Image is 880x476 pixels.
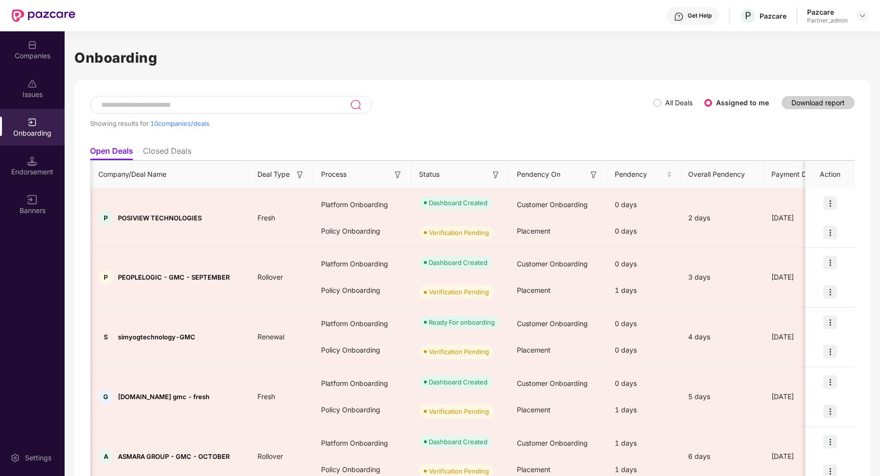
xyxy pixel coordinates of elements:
[10,453,20,463] img: svg+xml;base64,PHN2ZyBpZD0iU2V0dGluZy0yMHgyMCIgeG1sbnM9Imh0dHA6Ly93d3cudzMub3JnLzIwMDAvc3ZnIiB3aW...
[823,315,837,329] img: icon
[517,169,560,180] span: Pendency On
[607,430,680,456] div: 1 days
[823,345,837,358] img: icon
[313,310,411,337] div: Platform Onboarding
[90,119,653,127] div: Showing results for
[607,397,680,423] div: 1 days
[250,452,291,460] span: Rollover
[607,310,680,337] div: 0 days
[313,430,411,456] div: Platform Onboarding
[517,286,551,294] span: Placement
[350,99,361,111] img: svg+xml;base64,PHN2ZyB3aWR0aD0iMjQiIGhlaWdodD0iMjUiIHZpZXdCb3g9IjAgMCAyNCAyNSIgZmlsbD0ibm9uZSIgeG...
[517,346,551,354] span: Placement
[517,379,588,387] span: Customer Onboarding
[823,405,837,418] img: icon
[491,170,501,180] img: svg+xml;base64,PHN2ZyB3aWR0aD0iMTYiIGhlaWdodD0iMTYiIHZpZXdCb3g9IjAgMCAxNiAxNiIgZmlsbD0ibm9uZSIgeG...
[250,273,291,281] span: Rollover
[98,389,113,404] div: G
[517,200,588,209] span: Customer Onboarding
[680,391,764,402] div: 5 days
[313,397,411,423] div: Policy Onboarding
[313,337,411,363] div: Policy Onboarding
[91,161,250,188] th: Company/Deal Name
[607,191,680,218] div: 0 days
[143,146,191,160] li: Closed Deals
[807,7,848,17] div: Pazcare
[607,218,680,244] div: 0 days
[250,392,283,401] span: Fresh
[27,40,37,50] img: svg+xml;base64,PHN2ZyBpZD0iQ29tcGFuaWVzIiB4bWxucz0iaHR0cDovL3d3dy53My5vcmcvMjAwMC9zdmciIHdpZHRoPS...
[118,214,202,222] span: POSIVIEW TECHNOLOGIES
[615,169,665,180] span: Pendency
[517,260,588,268] span: Customer Onboarding
[607,370,680,397] div: 0 days
[98,330,113,344] div: S
[771,169,821,180] span: Payment Done
[764,213,837,223] div: [DATE]
[688,12,712,20] div: Get Help
[118,273,230,281] span: PEOPLELOGIC - GMC - SEPTEMBER
[764,161,837,188] th: Payment Done
[74,47,870,69] h1: Onboarding
[807,17,848,24] div: Partner_admin
[429,347,489,357] div: Verification Pending
[419,169,440,180] span: Status
[764,272,837,283] div: [DATE]
[313,218,411,244] div: Policy Onboarding
[98,211,113,225] div: P
[429,258,487,267] div: Dashboard Created
[680,451,764,462] div: 6 days
[429,287,489,297] div: Verification Pending
[680,161,764,188] th: Overall Pendency
[27,195,37,205] img: svg+xml;base64,PHN2ZyB3aWR0aD0iMTYiIGhlaWdodD0iMTYiIHZpZXdCb3g9IjAgMCAxNiAxNiIgZmlsbD0ibm9uZSIgeG...
[680,272,764,283] div: 3 days
[680,213,764,223] div: 2 days
[429,228,489,238] div: Verification Pending
[257,169,290,180] span: Deal Type
[517,319,588,328] span: Customer Onboarding
[429,317,495,327] div: Ready For onboarding
[665,98,693,107] label: All Deals
[517,465,551,474] span: Placement
[607,277,680,304] div: 1 days
[806,161,855,188] th: Action
[98,449,113,464] div: A
[607,337,680,363] div: 0 days
[823,226,837,239] img: icon
[22,453,54,463] div: Settings
[429,198,487,208] div: Dashboard Created
[680,332,764,342] div: 4 days
[429,437,487,447] div: Dashboard Created
[12,9,75,22] img: New Pazcare Logo
[118,393,209,401] span: [DOMAIN_NAME] gmc - fresh
[607,161,680,188] th: Pendency
[823,256,837,269] img: icon
[118,333,195,341] span: simyogtechnology-GMC
[313,191,411,218] div: Platform Onboarding
[27,156,37,166] img: svg+xml;base64,PHN2ZyB3aWR0aD0iMTQuNSIgaGVpZ2h0PSIxNC41IiB2aWV3Qm94PSIwIDAgMTYgMTYiIGZpbGw9Im5vbm...
[98,270,113,285] div: P
[429,466,489,476] div: Verification Pending
[745,10,751,22] span: P
[313,251,411,277] div: Platform Onboarding
[858,12,866,20] img: svg+xml;base64,PHN2ZyBpZD0iRHJvcGRvd24tMzJ4MzIiIHhtbG5zPSJodHRwOi8vd3d3LnczLm9yZy8yMDAwL3N2ZyIgd2...
[764,332,837,342] div: [DATE]
[429,377,487,387] div: Dashboard Created
[321,169,347,180] span: Process
[393,170,403,180] img: svg+xml;base64,PHN2ZyB3aWR0aD0iMTYiIGhlaWdodD0iMTYiIHZpZXdCb3g9IjAgMCAxNiAxNiIgZmlsbD0ibm9uZSIgeG...
[764,451,837,462] div: [DATE]
[607,251,680,277] div: 0 days
[823,435,837,449] img: icon
[517,227,551,235] span: Placement
[150,119,209,127] span: 10 companies/deals
[250,333,292,341] span: Renewal
[823,285,837,299] img: icon
[764,391,837,402] div: [DATE]
[429,406,489,416] div: Verification Pending
[589,170,599,180] img: svg+xml;base64,PHN2ZyB3aWR0aD0iMTYiIGhlaWdodD0iMTYiIHZpZXdCb3g9IjAgMCAxNiAxNiIgZmlsbD0ibm9uZSIgeG...
[517,439,588,447] span: Customer Onboarding
[716,98,769,107] label: Assigned to me
[674,12,684,22] img: svg+xml;base64,PHN2ZyBpZD0iSGVscC0zMngzMiIgeG1sbnM9Imh0dHA6Ly93d3cudzMub3JnLzIwMDAvc3ZnIiB3aWR0aD...
[760,11,787,21] div: Pazcare
[313,277,411,304] div: Policy Onboarding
